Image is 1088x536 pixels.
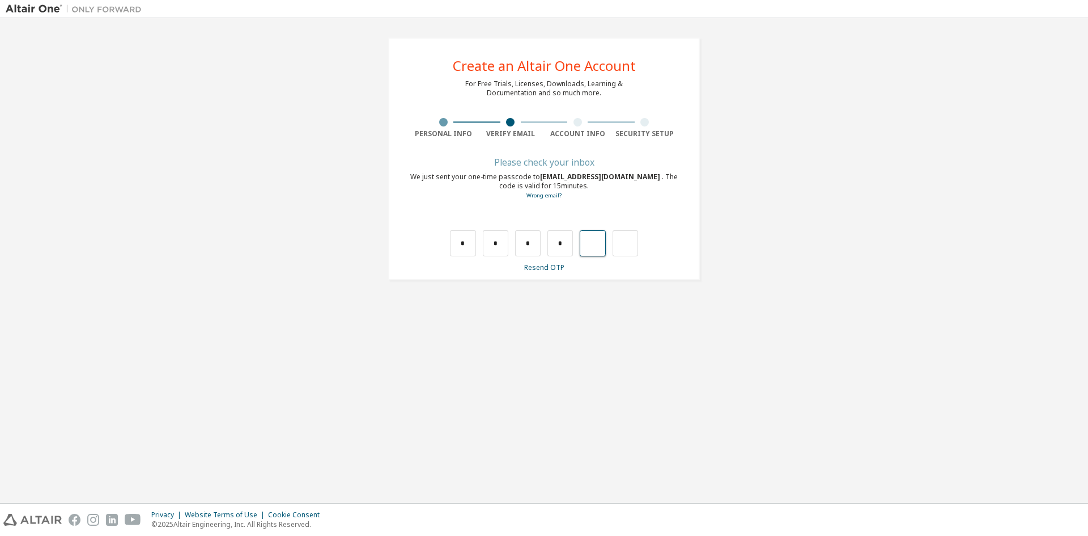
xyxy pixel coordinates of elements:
p: © 2025 Altair Engineering, Inc. All Rights Reserved. [151,520,326,529]
div: We just sent your one-time passcode to . The code is valid for 15 minutes. [410,172,678,200]
div: For Free Trials, Licenses, Downloads, Learning & Documentation and so much more. [465,79,623,98]
div: Privacy [151,510,185,520]
a: Resend OTP [524,263,564,272]
div: Cookie Consent [268,510,326,520]
img: facebook.svg [69,514,80,526]
img: altair_logo.svg [3,514,62,526]
div: Verify Email [477,129,545,138]
a: Go back to the registration form [526,192,562,199]
div: Website Terms of Use [185,510,268,520]
div: Account Info [544,129,611,138]
img: youtube.svg [125,514,141,526]
span: [EMAIL_ADDRESS][DOMAIN_NAME] [540,172,662,182]
img: Altair One [6,3,147,15]
div: Create an Altair One Account [453,59,636,73]
div: Personal Info [410,129,477,138]
img: linkedin.svg [106,514,118,526]
div: Security Setup [611,129,679,138]
div: Please check your inbox [410,159,678,166]
img: instagram.svg [87,514,99,526]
